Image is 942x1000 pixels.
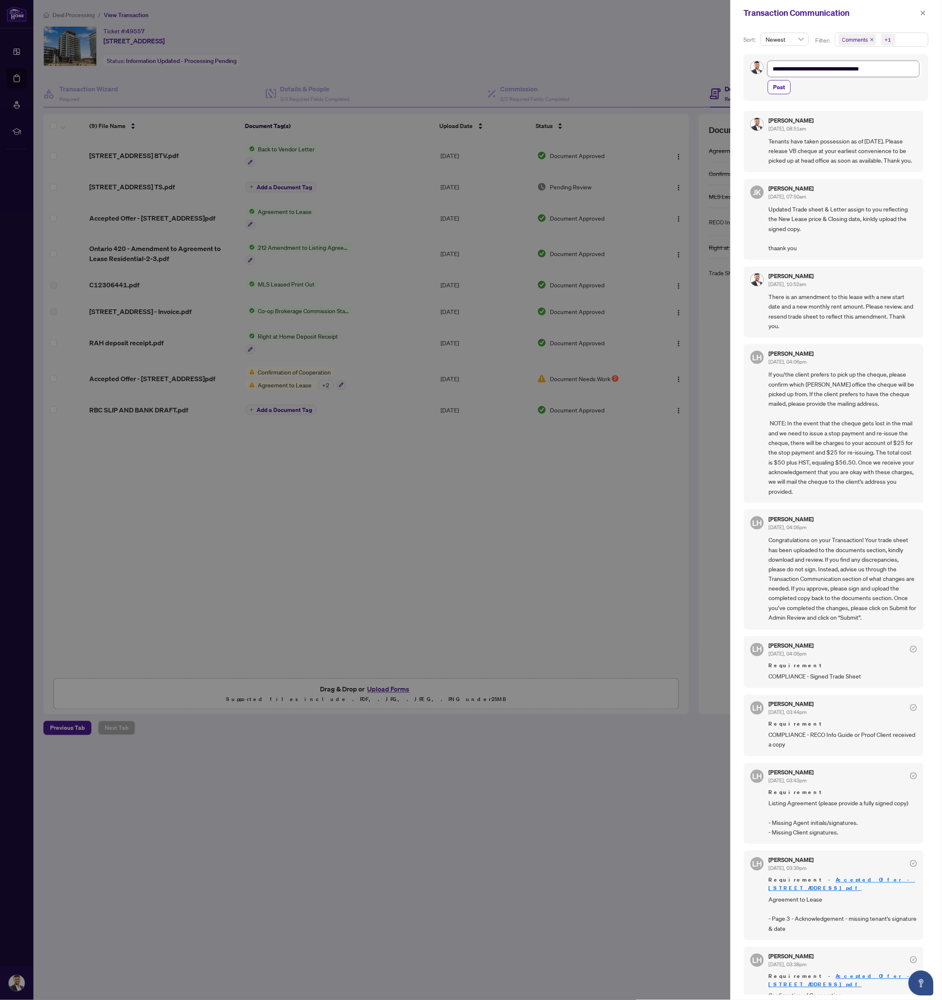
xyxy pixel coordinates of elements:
p: Sort: [744,35,758,44]
span: Comments [843,35,869,44]
span: [DATE], 10:52am [769,281,806,287]
h5: [PERSON_NAME] [769,954,814,960]
h5: [PERSON_NAME] [769,701,814,707]
div: +1 [885,35,892,44]
span: Requirement [769,789,917,797]
span: JK [753,186,761,198]
span: If you/the client prefers to pick up the cheque, please confirm which [PERSON_NAME] office the ch... [769,369,917,496]
p: Filter: [816,36,831,45]
div: Transaction Communication [744,7,918,19]
span: check-circle [910,860,917,867]
img: Profile Icon [751,61,763,74]
button: Open asap [909,971,934,996]
span: LH [753,643,762,655]
span: [DATE], 08:51am [769,126,806,132]
span: check-circle [910,773,917,779]
span: [DATE], 04:06pm [769,524,807,530]
span: Requirement [769,720,917,729]
span: check-circle [910,646,917,653]
img: Profile Icon [751,118,763,131]
span: [DATE], 03:43pm [769,778,807,784]
span: check-circle [910,704,917,711]
span: Requirement - [769,876,917,893]
span: LH [753,771,762,782]
span: [DATE], 03:38pm [769,962,807,968]
span: check-circle [910,957,917,963]
span: Congratulations on your Transaction! Your trade sheet has been uploaded to the documents section,... [769,535,917,623]
h5: [PERSON_NAME] [769,351,814,357]
span: COMPLIANCE - Signed Trade Sheet [769,672,917,681]
span: LH [753,858,762,870]
span: [DATE], 04:06pm [769,359,807,365]
span: Agreement to Lease - Page 3 - Acknowledgement - missing tenant's signature & date [769,895,917,934]
span: [DATE], 07:50am [769,193,806,200]
span: Requirement [769,662,917,670]
h5: [PERSON_NAME] [769,516,814,522]
span: LH [753,955,762,966]
h5: [PERSON_NAME] [769,186,814,191]
a: Accepted Offer - [STREET_ADDRESS]pdf [769,973,915,988]
span: [DATE], 03:39pm [769,865,807,872]
span: close [920,10,926,16]
span: LH [753,517,762,529]
img: Profile Icon [751,274,763,286]
span: [DATE], 03:44pm [769,709,807,716]
span: Requirement - [769,972,917,989]
span: Newest [766,33,804,45]
h5: [PERSON_NAME] [769,273,814,279]
a: Accepted Offer - [STREET_ADDRESS]pdf [769,877,915,892]
span: Updated Trade sheet & Letter assign to you reflecting the New Lease price & Closing date, kinldy ... [769,204,917,253]
span: Listing Agreement (please provide a fully signed copy) - Missing Agent initials/signatures. - Mis... [769,799,917,838]
h5: [PERSON_NAME] [769,643,814,649]
h5: [PERSON_NAME] [769,118,814,123]
span: [DATE], 04:06pm [769,651,807,657]
button: Post [768,80,791,94]
span: Post [773,80,786,94]
span: LH [753,702,762,714]
span: Tenants have taken possession as of [DATE]. Please release VB cheque at your earliest convenience... [769,136,917,166]
h5: [PERSON_NAME] [769,770,814,776]
span: Comments [839,34,877,45]
h5: [PERSON_NAME] [769,857,814,863]
span: COMPLIANCE - RECO Info Guide or Proof Client received a copy [769,730,917,750]
span: close [870,38,874,42]
span: LH [753,352,762,363]
span: There is an amendment to this lease with a new start date and a new monthly rent amount. Please r... [769,292,917,331]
